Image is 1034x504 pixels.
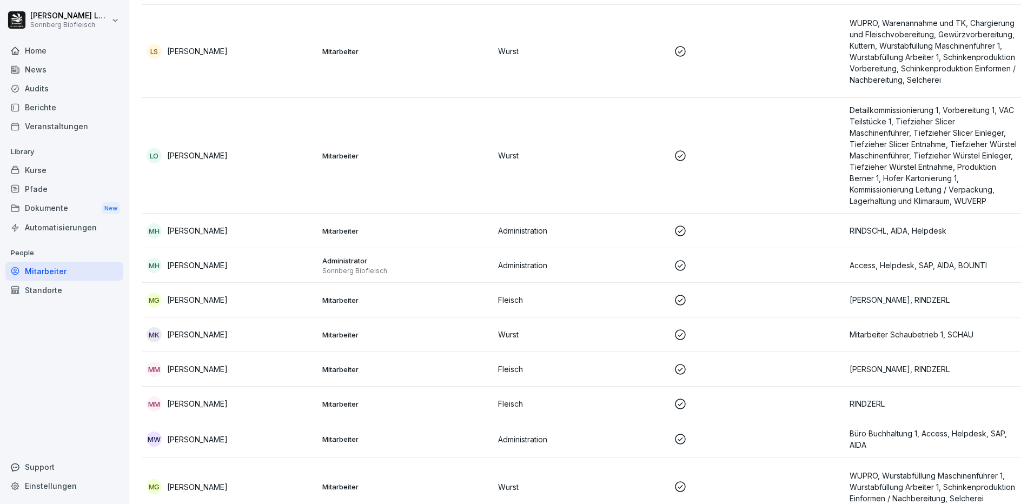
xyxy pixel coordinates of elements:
[850,260,1017,271] p: Access, Helpdesk, SAP, AIDA, BOUNTI
[167,481,228,493] p: [PERSON_NAME]
[167,260,228,271] p: [PERSON_NAME]
[498,329,665,340] p: Wurst
[498,150,665,161] p: Wurst
[102,202,120,215] div: New
[850,428,1017,450] p: Büro Buchhaltung 1, Access, Helpdesk, SAP, AIDA
[147,44,162,59] div: LS
[850,470,1017,504] p: WUPRO, Wurstabfüllung Maschinenführer 1, Wurstabfüllung Arbeiter 1, Schinkenproduktion Einformen ...
[147,293,162,308] div: MG
[5,79,123,98] a: Audits
[322,482,489,492] p: Mitarbeiter
[147,327,162,342] div: MK
[5,98,123,117] a: Berichte
[5,218,123,237] a: Automatisierungen
[5,457,123,476] div: Support
[147,479,162,494] div: MG
[322,434,489,444] p: Mitarbeiter
[30,21,109,29] p: Sonnberg Biofleisch
[167,45,228,57] p: [PERSON_NAME]
[5,244,123,262] p: People
[147,258,162,273] div: MH
[498,481,665,493] p: Wurst
[5,476,123,495] a: Einstellungen
[167,363,228,375] p: [PERSON_NAME]
[5,161,123,180] a: Kurse
[147,223,162,238] div: MH
[850,363,1017,375] p: [PERSON_NAME], RINDZERL
[5,262,123,281] a: Mitarbeiter
[322,295,489,305] p: Mitarbeiter
[5,117,123,136] a: Veranstaltungen
[322,330,489,340] p: Mitarbeiter
[167,329,228,340] p: [PERSON_NAME]
[5,180,123,198] a: Pfade
[147,432,162,447] div: MW
[5,281,123,300] a: Standorte
[322,267,489,275] p: Sonnberg Biofleisch
[167,398,228,409] p: [PERSON_NAME]
[498,398,665,409] p: Fleisch
[167,294,228,306] p: [PERSON_NAME]
[850,225,1017,236] p: RINDSCHL, AIDA, Helpdesk
[322,364,489,374] p: Mitarbeiter
[167,150,228,161] p: [PERSON_NAME]
[5,41,123,60] a: Home
[498,363,665,375] p: Fleisch
[850,398,1017,409] p: RINDZERL
[498,294,665,306] p: Fleisch
[167,434,228,445] p: [PERSON_NAME]
[147,148,162,163] div: LO
[147,396,162,412] div: MM
[30,11,109,21] p: [PERSON_NAME] Lumetsberger
[147,362,162,377] div: MM
[322,47,489,56] p: Mitarbeiter
[322,256,489,266] p: Administrator
[322,399,489,409] p: Mitarbeiter
[850,294,1017,306] p: [PERSON_NAME], RINDZERL
[167,225,228,236] p: [PERSON_NAME]
[498,434,665,445] p: Administration
[322,226,489,236] p: Mitarbeiter
[5,198,123,218] a: DokumenteNew
[850,17,1017,85] p: WUPRO, Warenannahme und TK, Chargierung und Fleischvobereitung, Gewürzvorbereitung, Kuttern, Wurs...
[5,143,123,161] p: Library
[498,225,665,236] p: Administration
[5,60,123,79] a: News
[5,198,123,218] div: Dokumente
[850,329,1017,340] p: Mitarbeiter Schaubetrieb 1, SCHAU
[498,260,665,271] p: Administration
[498,45,665,57] p: Wurst
[850,104,1017,207] p: Detailkommissionierung 1, Vorbereitung 1, VAC Teilstücke 1, Tiefzieher Slicer Maschinenführer, Ti...
[322,151,489,161] p: Mitarbeiter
